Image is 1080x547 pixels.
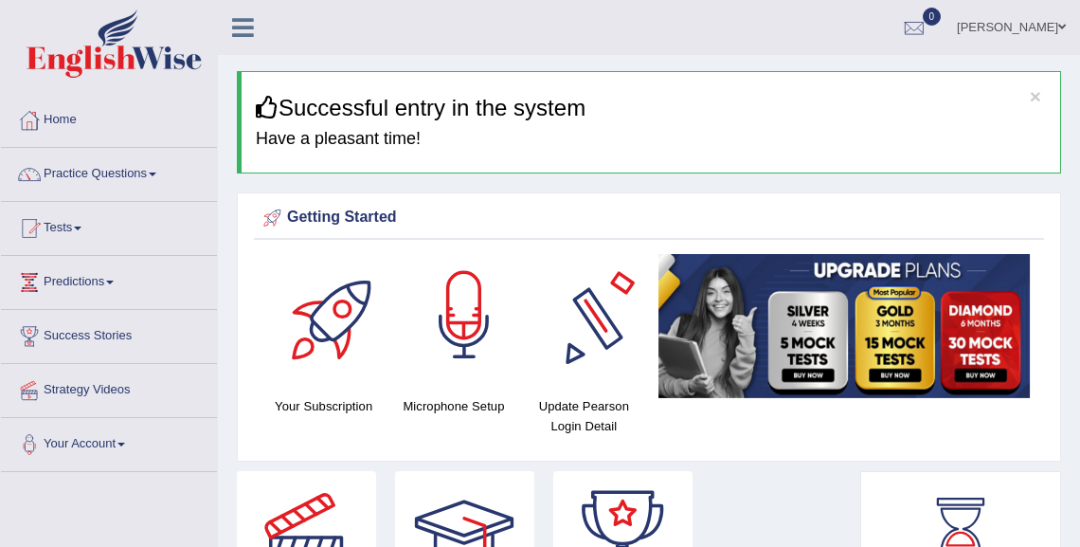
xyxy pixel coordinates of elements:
h4: Update Pearson Login Detail [529,396,639,436]
a: Your Account [1,418,217,465]
img: small5.jpg [658,254,1030,398]
h3: Successful entry in the system [256,96,1046,120]
h4: Your Subscription [268,396,379,416]
a: Tests [1,202,217,249]
a: Strategy Videos [1,364,217,411]
div: Getting Started [259,204,1039,232]
span: 0 [923,8,942,26]
a: Success Stories [1,310,217,357]
a: Practice Questions [1,148,217,195]
h4: Have a pleasant time! [256,130,1046,149]
a: Predictions [1,256,217,303]
h4: Microphone Setup [398,396,509,416]
button: × [1030,86,1041,106]
a: Home [1,94,217,141]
